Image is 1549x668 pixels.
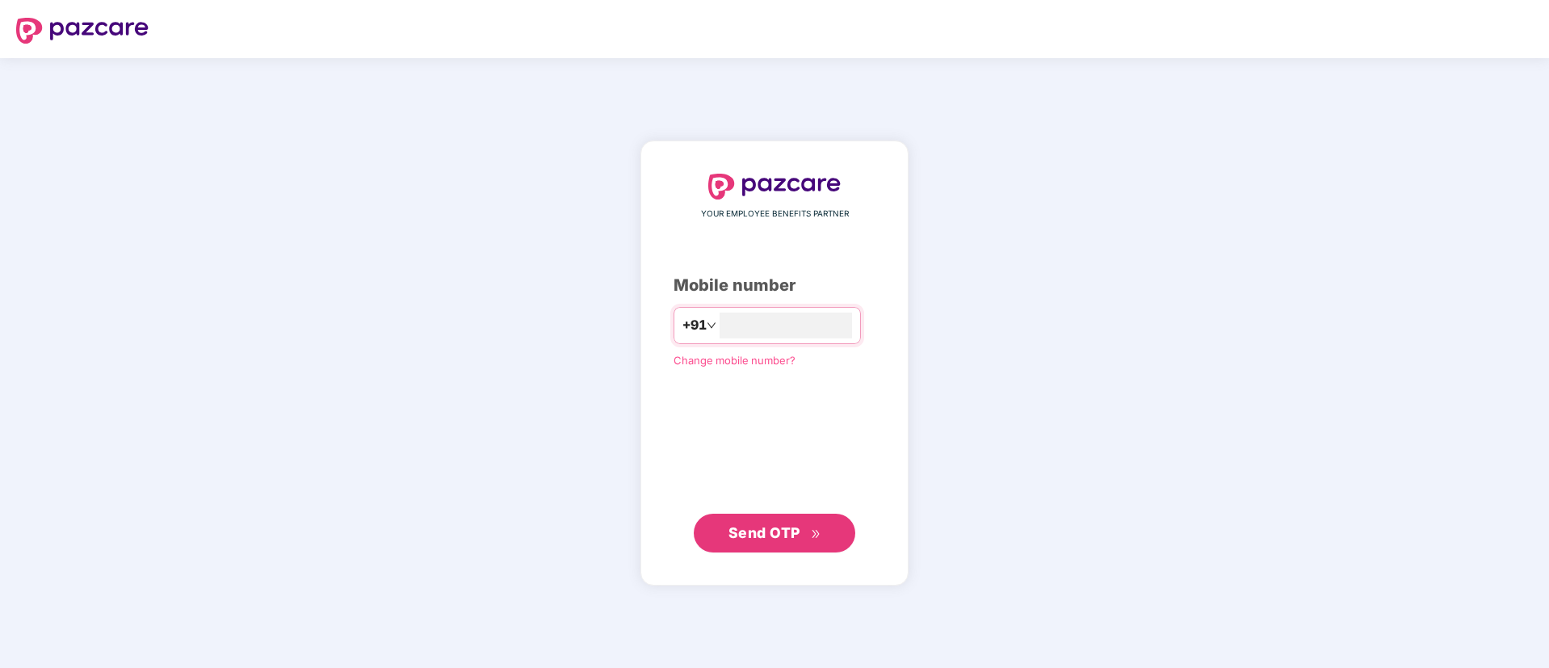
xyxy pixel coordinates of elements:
[674,354,795,367] a: Change mobile number?
[728,524,800,541] span: Send OTP
[682,315,707,335] span: +91
[811,529,821,540] span: double-right
[16,18,149,44] img: logo
[674,273,875,298] div: Mobile number
[694,514,855,552] button: Send OTPdouble-right
[707,321,716,330] span: down
[708,174,841,200] img: logo
[701,208,849,221] span: YOUR EMPLOYEE BENEFITS PARTNER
